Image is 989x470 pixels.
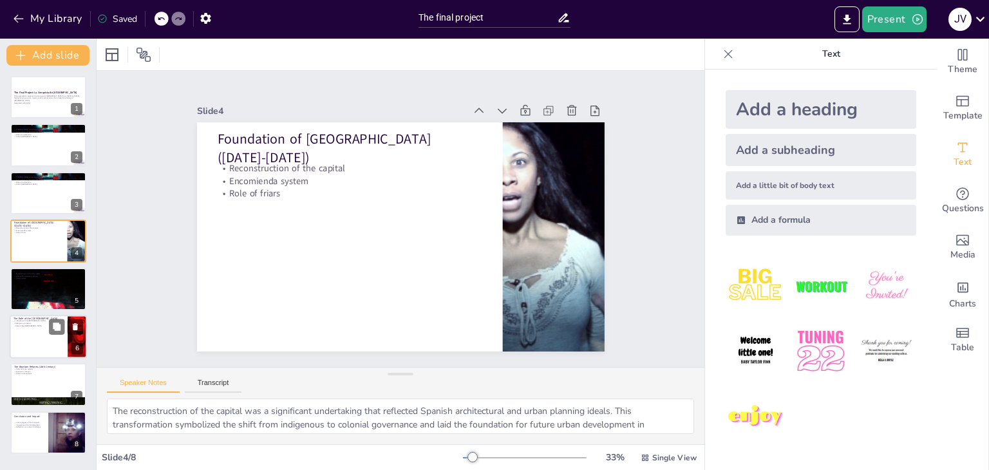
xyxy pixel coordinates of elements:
p: Religious syncretism [14,323,64,325]
div: 3 [10,172,86,214]
span: Table [951,341,974,355]
div: Slide 4 [256,32,506,152]
span: Template [943,109,983,123]
div: 4 [71,247,82,259]
p: Reconstruction of the capital [14,227,64,230]
p: Caste system [14,277,82,279]
div: 1 [71,103,82,115]
p: Fall of [GEOGRAPHIC_DATA] [14,135,82,138]
p: Fall of [GEOGRAPHIC_DATA] [14,183,82,186]
p: Role of La Malinche [14,181,82,183]
img: 4.jpeg [726,321,786,381]
div: 33 % [599,451,630,464]
button: Transcript [185,379,242,393]
div: Add images, graphics, shapes or video [937,224,988,270]
p: Text [739,39,924,70]
div: Add a table [937,317,988,363]
p: This presentation explores the Conquest of [GEOGRAPHIC_DATA] from [DATE] to [DATE], highlighting ... [14,95,82,102]
div: Add a heading [726,90,916,129]
button: Add slide [6,45,89,66]
div: Get real-time input from your audience [937,178,988,224]
div: 7 [71,391,82,402]
p: Role of the [DEMOGRAPHIC_DATA] [14,324,64,327]
div: 1 [10,76,86,118]
span: Charts [949,297,976,311]
div: J V [948,8,972,31]
input: Insert title [419,8,557,27]
button: Delete Slide [68,319,83,334]
div: Add ready made slides [937,85,988,131]
img: 5.jpeg [791,321,851,381]
p: Economic changes [14,370,82,373]
div: Add a formula [726,205,916,236]
div: Change the overall theme [937,39,988,85]
p: Foundation of [GEOGRAPHIC_DATA] ([DATE]-[DATE]) [14,221,64,228]
div: 8 [10,411,86,454]
p: Role of friars [14,232,64,234]
img: 1.jpeg [726,256,786,316]
img: 3.jpeg [856,256,916,316]
p: Importance of social discontent [14,424,44,426]
p: The Conquest ([DATE]-[DATE]) [14,126,82,129]
div: 5 [71,295,82,306]
button: My Library [10,8,88,29]
strong: The Final Project: La Conquista de [GEOGRAPHIC_DATA] [14,91,77,95]
p: Organization of [GEOGRAPHIC_DATA] [14,131,82,133]
p: [PERSON_NAME] arrival and alliances [14,176,82,179]
span: Single View [652,453,697,463]
div: 4 [10,220,86,262]
img: 6.jpeg [856,321,916,381]
div: 6 [10,315,87,359]
p: Role of the Habsburg dynasty [14,275,82,277]
span: Text [954,155,972,169]
p: Establishment of the Viceroyalty [14,272,82,275]
p: Reconstruction of the capital [251,92,498,211]
div: 2 [10,124,86,166]
p: Role of La Malinche [14,133,82,136]
p: Role of friars [241,115,488,234]
p: The Conquest ([DATE]-[DATE]) [14,174,82,178]
span: Media [950,248,975,262]
button: Export to PowerPoint [834,6,860,32]
p: Encomienda system [246,104,493,223]
p: [PERSON_NAME] arrival and alliances [14,128,82,131]
div: Add text boxes [937,131,988,178]
p: Reflection on modern challenges [14,426,44,428]
span: Questions [942,202,984,216]
div: Add charts and graphs [937,270,988,317]
p: Administrative reforms [14,368,82,371]
button: Speaker Notes [107,379,180,393]
div: Slide 4 / 8 [102,451,463,464]
p: Conclusion and Impact [14,414,44,418]
button: Duplicate Slide [49,319,64,334]
div: 5 [10,268,86,310]
div: Add a little bit of body text [726,171,916,200]
p: The Viceroyalty ([DATE]-[DATE]) [14,269,82,273]
textarea: The reconstruction of the capital was a significant undertaking that reflected Spanish architectu... [107,399,694,434]
div: Add a subheading [726,134,916,166]
p: Social consequences [14,373,82,375]
p: Foundation of [GEOGRAPHIC_DATA] ([DATE]-[DATE]) [254,62,511,205]
div: 8 [71,438,82,450]
button: J V [948,6,972,32]
button: Present [862,6,927,32]
div: 7 [10,363,86,406]
div: Layout [102,44,122,65]
p: The Role of the [DEMOGRAPHIC_DATA] [14,317,64,321]
div: 6 [71,343,83,354]
p: Generated with [URL] [14,102,82,104]
div: Saved [97,13,137,25]
div: 2 [71,151,82,163]
p: Encomienda system [14,229,64,232]
span: Theme [948,62,977,77]
span: Position [136,47,151,62]
p: Influence of the [DEMOGRAPHIC_DATA] [14,320,64,323]
p: Organization of [GEOGRAPHIC_DATA] [14,178,82,181]
p: The Bourbon Reforms (18th Century) [14,365,82,369]
div: 3 [71,199,82,211]
p: Lasting legacy of the Conquest [14,421,44,424]
img: 7.jpeg [726,387,786,447]
img: 2.jpeg [791,256,851,316]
